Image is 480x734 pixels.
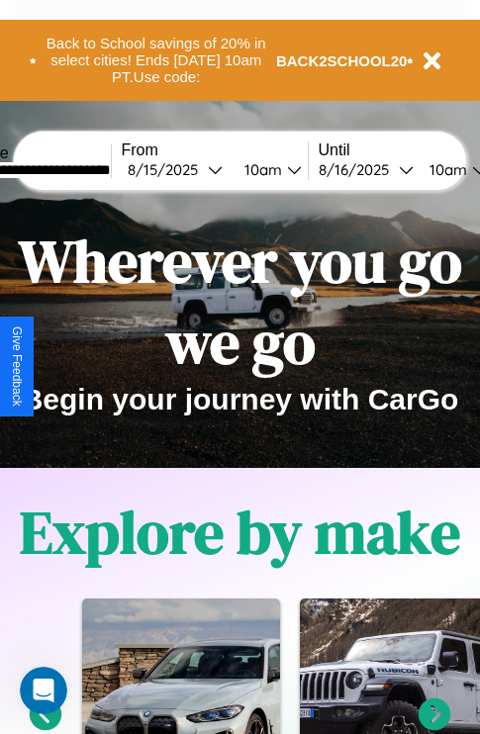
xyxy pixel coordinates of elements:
div: 8 / 16 / 2025 [319,160,399,179]
iframe: Intercom live chat [20,667,67,714]
button: Back to School savings of 20% in select cities! Ends [DATE] 10am PT.Use code: [37,30,276,91]
button: 8/15/2025 [122,159,229,180]
b: BACK2SCHOOL20 [276,52,408,69]
div: 10am [420,160,472,179]
label: From [122,141,308,159]
div: Give Feedback [10,326,24,407]
div: 10am [235,160,287,179]
div: 8 / 15 / 2025 [128,160,208,179]
button: 10am [229,159,308,180]
h1: Explore by make [20,492,460,573]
